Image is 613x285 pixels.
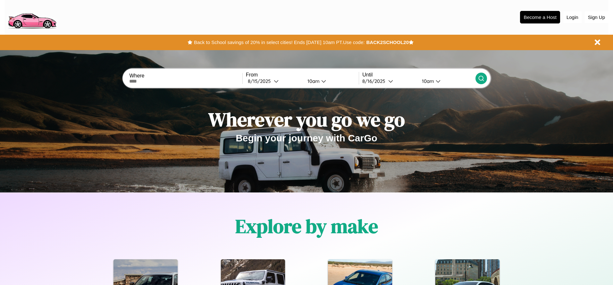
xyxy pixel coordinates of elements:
button: Become a Host [520,11,560,23]
button: Sign Up [585,11,608,23]
div: 8 / 15 / 2025 [248,78,274,84]
button: 8/15/2025 [246,78,302,85]
label: From [246,72,359,78]
button: 10am [417,78,475,85]
button: Login [563,11,582,23]
label: Where [129,73,242,79]
div: 10am [304,78,321,84]
h1: Explore by make [235,213,378,239]
img: logo [5,3,59,30]
div: 10am [419,78,436,84]
div: 8 / 16 / 2025 [362,78,388,84]
label: Until [362,72,475,78]
button: 10am [302,78,359,85]
b: BACK2SCHOOL20 [366,40,409,45]
button: Back to School savings of 20% in select cities! Ends [DATE] 10am PT.Use code: [192,38,366,47]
